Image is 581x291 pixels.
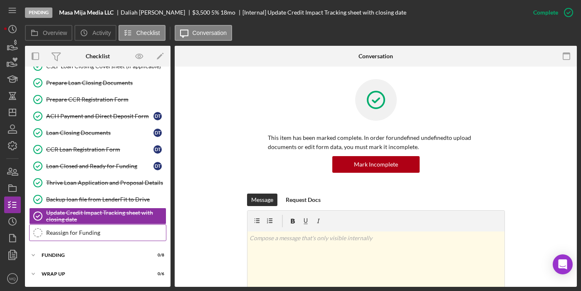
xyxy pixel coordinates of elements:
button: Mark Incomplete [332,156,420,173]
button: Activity [74,25,116,41]
button: Checklist [119,25,166,41]
div: Complete [533,4,558,21]
div: Reassign for Funding [46,229,166,236]
b: Masa Mija Media LLC [59,9,114,16]
div: Backup loan file from LenderFit to Drive [46,196,166,203]
div: Pending [25,7,52,18]
div: $3,500 [192,9,210,16]
a: Reassign for Funding [29,224,166,241]
button: Conversation [175,25,232,41]
div: 18 mo [220,9,235,16]
div: Update Credit Impact Tracking sheet with closing date [46,209,166,223]
button: Request Docs [282,194,325,206]
div: Thrive Loan Application and Proposal Details [46,179,166,186]
div: FUNDING [42,253,143,258]
div: Prepare Loan Closing Documents [46,80,166,86]
div: D T [153,162,162,170]
div: Checklist [86,53,110,60]
a: ACH Payment and Direct Deposit FormDT [29,108,166,124]
div: 5 % [211,9,219,16]
text: MQ [9,276,15,281]
div: Request Docs [286,194,321,206]
div: Wrap Up [42,271,143,276]
a: Loan Closed and Ready for FundingDT [29,158,166,174]
div: Message [251,194,273,206]
div: Loan Closing Documents [46,129,153,136]
div: 0 / 8 [149,253,164,258]
div: D T [153,112,162,120]
div: ACH Payment and Direct Deposit Form [46,113,153,119]
a: Update Credit Impact Tracking sheet with closing date [29,208,166,224]
div: Open Intercom Messenger [553,254,573,274]
label: Overview [43,30,67,36]
div: [Internal] Update Credit Impact Tracking sheet with closing date [242,9,406,16]
label: Checklist [136,30,160,36]
div: D T [153,145,162,154]
div: Loan Closed and Ready for Funding [46,163,153,169]
p: This item has been marked complete. In order for undefined undefined to upload documents or edit ... [268,133,484,152]
div: Conversation [358,53,393,60]
label: Conversation [193,30,227,36]
a: Prepare CCR Registration Form [29,91,166,108]
a: CCR Loan Registration FormDT [29,141,166,158]
label: Activity [92,30,111,36]
button: Message [247,194,277,206]
a: Prepare Loan Closing Documents [29,75,166,91]
div: CCR Loan Registration Form [46,146,153,153]
div: Prepare CCR Registration Form [46,96,166,103]
a: Backup loan file from LenderFit to Drive [29,191,166,208]
div: Daliah [PERSON_NAME] [121,9,192,16]
a: Thrive Loan Application and Proposal Details [29,174,166,191]
div: 0 / 6 [149,271,164,276]
a: Loan Closing DocumentsDT [29,124,166,141]
div: D T [153,129,162,137]
button: MQ [4,270,21,287]
button: Overview [25,25,72,41]
button: Complete [525,4,577,21]
div: Mark Incomplete [354,156,398,173]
